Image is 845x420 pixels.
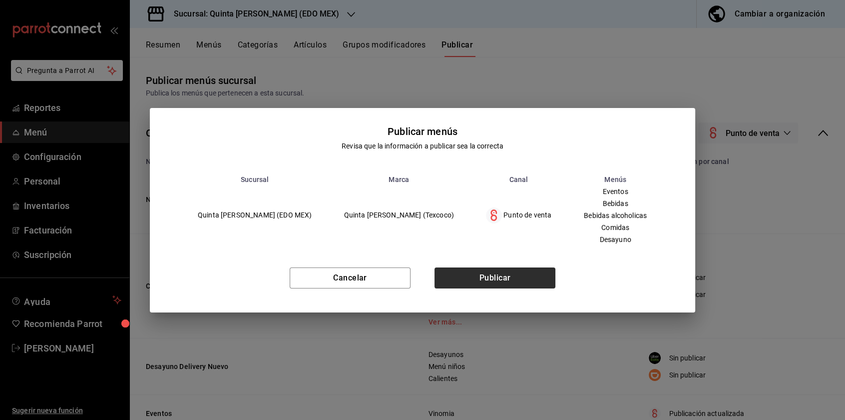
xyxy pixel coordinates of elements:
span: Desayuno [584,236,647,243]
td: Quinta [PERSON_NAME] (EDO MEX) [182,183,328,247]
button: Cancelar [290,267,411,288]
th: Canal [470,175,567,183]
th: Sucursal [182,175,328,183]
th: Marca [328,175,470,183]
span: Bebidas alcoholicas [584,212,647,219]
th: Menús [567,175,663,183]
button: Publicar [434,267,555,288]
div: Punto de venta [486,207,551,223]
div: Revisa que la información a publicar sea la correcta [342,141,503,151]
span: Bebidas [584,200,647,207]
div: Publicar menús [388,124,457,139]
span: Eventos [584,188,647,195]
td: Quinta [PERSON_NAME] (Texcoco) [328,183,470,247]
span: Comidas [584,224,647,231]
